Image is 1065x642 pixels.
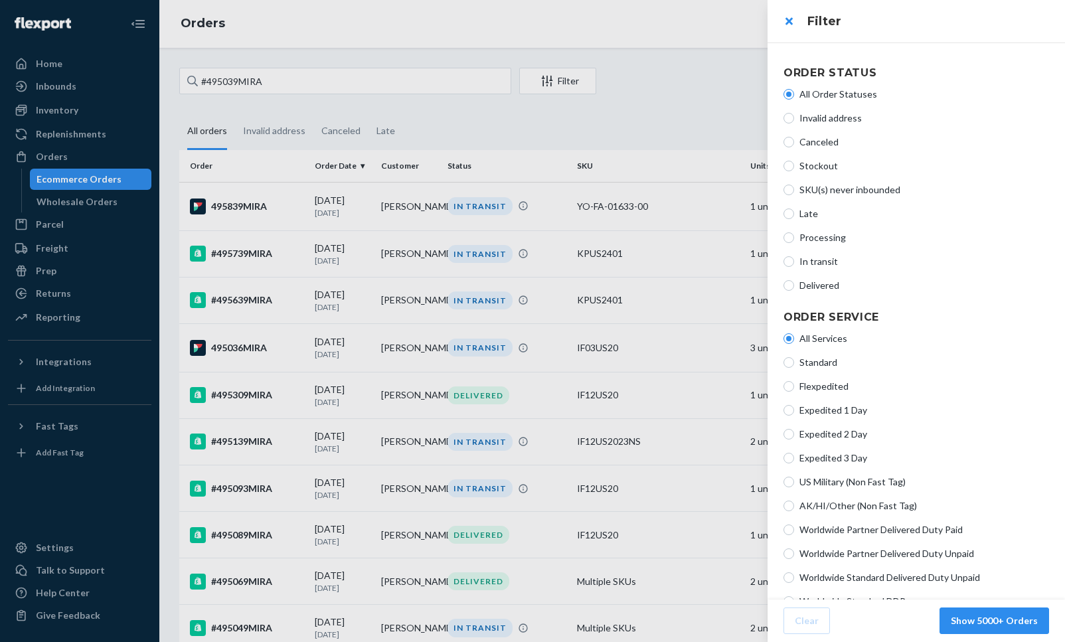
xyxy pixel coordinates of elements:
[783,607,830,634] button: Clear
[783,477,794,487] input: US Military (Non Fast Tag)
[783,429,794,440] input: Expedited 2 Day
[799,279,1049,292] span: Delivered
[799,159,1049,173] span: Stockout
[799,428,1049,441] span: Expedited 2 Day
[799,475,1049,489] span: US Military (Non Fast Tag)
[783,65,1049,81] h4: Order Status
[783,381,794,392] input: Flexpedited
[783,89,794,100] input: All Order Statuses
[783,208,794,219] input: Late
[799,404,1049,417] span: Expedited 1 Day
[799,88,1049,101] span: All Order Statuses
[799,255,1049,268] span: In transit
[783,596,794,607] input: Worldwide Standard DDP
[783,453,794,463] input: Expedited 3 Day
[799,571,1049,584] span: Worldwide Standard Delivered Duty Unpaid
[783,185,794,195] input: SKU(s) never inbounded
[783,161,794,171] input: Stockout
[783,524,794,535] input: Worldwide Partner Delivered Duty Paid
[783,572,794,583] input: Worldwide Standard Delivered Duty Unpaid
[799,499,1049,513] span: AK/HI/Other (Non Fast Tag)
[940,607,1049,634] button: Show 5000+ Orders
[799,332,1049,345] span: All Services
[799,451,1049,465] span: Expedited 3 Day
[783,232,794,243] input: Processing
[783,256,794,267] input: In transit
[799,595,1049,608] span: Worldwide Standard DDP
[783,309,1049,325] h4: Order Service
[783,405,794,416] input: Expedited 1 Day
[783,357,794,368] input: Standard
[783,113,794,123] input: Invalid address
[776,8,802,35] button: close
[799,380,1049,393] span: Flexpedited
[783,280,794,291] input: Delivered
[799,207,1049,220] span: Late
[783,548,794,559] input: Worldwide Partner Delivered Duty Unpaid
[799,547,1049,560] span: Worldwide Partner Delivered Duty Unpaid
[799,231,1049,244] span: Processing
[799,112,1049,125] span: Invalid address
[783,333,794,344] input: All Services
[799,356,1049,369] span: Standard
[783,501,794,511] input: AK/HI/Other (Non Fast Tag)
[799,183,1049,197] span: SKU(s) never inbounded
[799,135,1049,149] span: Canceled
[783,137,794,147] input: Canceled
[807,13,1049,30] h3: Filter
[799,523,1049,536] span: Worldwide Partner Delivered Duty Paid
